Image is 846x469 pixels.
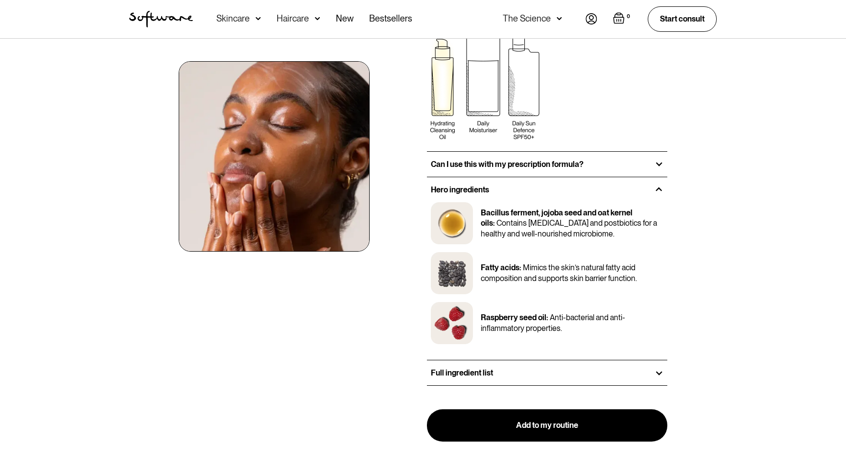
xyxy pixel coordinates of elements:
h3: Full ingredient list [431,368,493,377]
p: : [493,218,495,228]
a: Start consult [648,6,717,31]
img: Software Logo [129,11,193,27]
div: Skincare [216,14,250,23]
h3: Can I use this with my prescription formula? [431,160,584,169]
div: The Science [503,14,551,23]
p: Contains [MEDICAL_DATA] and postbiotics for a healthy and well-nourished microbiome. [481,218,657,238]
a: Add to my routine [427,409,667,442]
p: : [546,313,548,322]
a: Open empty cart [613,12,632,26]
p: : [519,263,521,272]
div: 0 [625,12,632,21]
p: Mimics the skin’s natural fatty acid composition and supports skin barrier function. [481,263,637,283]
p: Bacillus ferment, jojoba seed and oat kernel oils [481,208,633,228]
div: Haircare [277,14,309,23]
h3: Hero ingredients [431,185,489,194]
img: arrow down [315,14,320,23]
img: arrow down [557,14,562,23]
a: home [129,11,193,27]
img: arrow down [256,14,261,23]
p: Raspberry seed oil [481,313,546,322]
p: Fatty acids [481,263,519,272]
p: Anti-bacterial and anti-inflammatory properties. [481,313,625,333]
